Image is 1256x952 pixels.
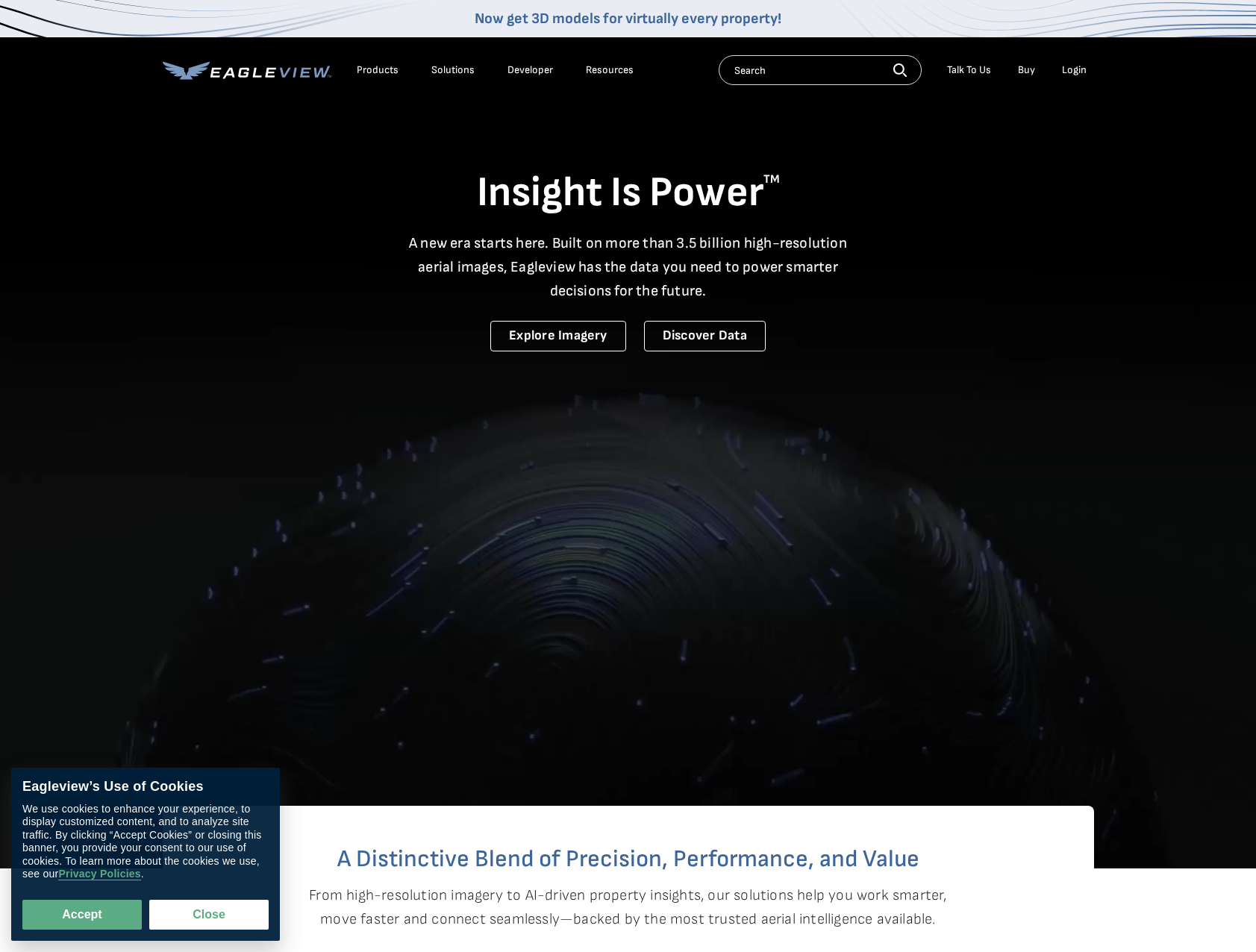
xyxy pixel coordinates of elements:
p: From high-resolution imagery to AI-driven property insights, our solutions help you work smarter,... [309,883,948,931]
a: Privacy Policies [58,868,140,881]
button: Accept [22,900,142,930]
div: Products [357,63,399,77]
sup: TM [763,172,780,187]
a: Discover Data [644,321,766,351]
a: Buy [1018,63,1035,77]
div: Eagleview’s Use of Cookies [22,779,269,795]
h2: A Distinctive Blend of Precision, Performance, and Value [222,848,1034,871]
div: Talk To Us [947,63,991,77]
div: Login [1062,63,1087,77]
div: Resources [586,63,634,77]
input: Search [719,55,922,85]
a: Developer [507,63,553,77]
h1: Insight Is Power [163,167,1094,219]
button: Close [149,900,269,930]
a: Explore Imagery [490,321,626,351]
p: A new era starts here. Built on more than 3.5 billion high-resolution aerial images, Eagleview ha... [400,231,857,303]
div: We use cookies to enhance your experience, to display customized content, and to analyze site tra... [22,803,269,881]
a: Now get 3D models for virtually every property! [475,10,781,28]
div: Solutions [431,63,475,77]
